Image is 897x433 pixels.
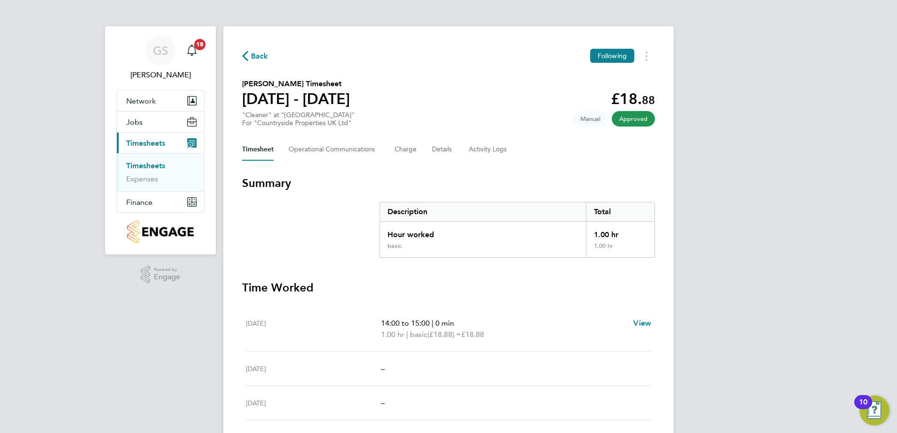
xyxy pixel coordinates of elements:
[117,90,204,111] button: Network
[182,36,201,66] a: 18
[154,266,180,274] span: Powered by
[242,119,355,127] div: For "Countryside Properties UK Ltd"
[246,318,381,340] div: [DATE]
[126,198,152,207] span: Finance
[598,52,627,60] span: Following
[154,273,180,281] span: Engage
[127,220,193,243] img: countryside-properties-logo-retina.png
[380,202,655,258] div: Summary
[117,133,204,153] button: Timesheets
[242,50,268,62] button: Back
[435,319,454,328] span: 0 min
[246,363,381,374] div: [DATE]
[381,319,430,328] span: 14:00 to 15:00
[246,397,381,409] div: [DATE]
[859,402,867,414] div: 10
[289,138,380,161] button: Operational Communications
[461,330,484,339] span: £18.88
[638,49,655,63] button: Timesheets Menu
[116,69,205,81] span: Gurraj Singh
[117,153,204,191] div: Timesheets
[117,192,204,212] button: Finance
[126,139,165,148] span: Timesheets
[432,138,454,161] button: Details
[380,202,586,221] div: Description
[427,330,461,339] span: (£18.88) =
[381,330,404,339] span: 1.00 hr
[406,330,408,339] span: |
[126,97,156,105] span: Network
[612,111,655,127] span: This timesheet has been approved.
[126,161,165,170] a: Timesheets
[126,118,143,127] span: Jobs
[469,138,508,161] button: Activity Logs
[116,220,205,243] a: Go to home page
[117,112,204,132] button: Jobs
[242,138,274,161] button: Timesheet
[251,51,268,62] span: Back
[590,49,634,63] button: Following
[611,90,655,108] app-decimal: £18.
[242,90,350,108] h1: [DATE] - [DATE]
[388,242,402,250] div: basic
[153,45,168,57] span: GS
[381,364,385,373] span: –
[586,222,654,242] div: 1.00 hr
[633,318,651,329] a: View
[116,36,205,81] a: GS[PERSON_NAME]
[573,111,608,127] span: This timesheet was manually created.
[105,26,216,254] nav: Main navigation
[242,280,655,295] h3: Time Worked
[395,138,417,161] button: Charge
[432,319,433,328] span: |
[586,202,654,221] div: Total
[126,174,158,183] a: Expenses
[242,176,655,191] h3: Summary
[242,78,350,90] h2: [PERSON_NAME] Timesheet
[586,242,654,257] div: 1.00 hr
[381,398,385,407] span: –
[859,396,889,426] button: Open Resource Center, 10 new notifications
[194,39,205,50] span: 18
[410,329,427,340] span: basic
[633,319,651,328] span: View
[242,111,355,127] div: "Cleaner" at "[GEOGRAPHIC_DATA]"
[141,266,181,284] a: Powered byEngage
[642,93,655,107] span: 88
[380,222,586,242] div: Hour worked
